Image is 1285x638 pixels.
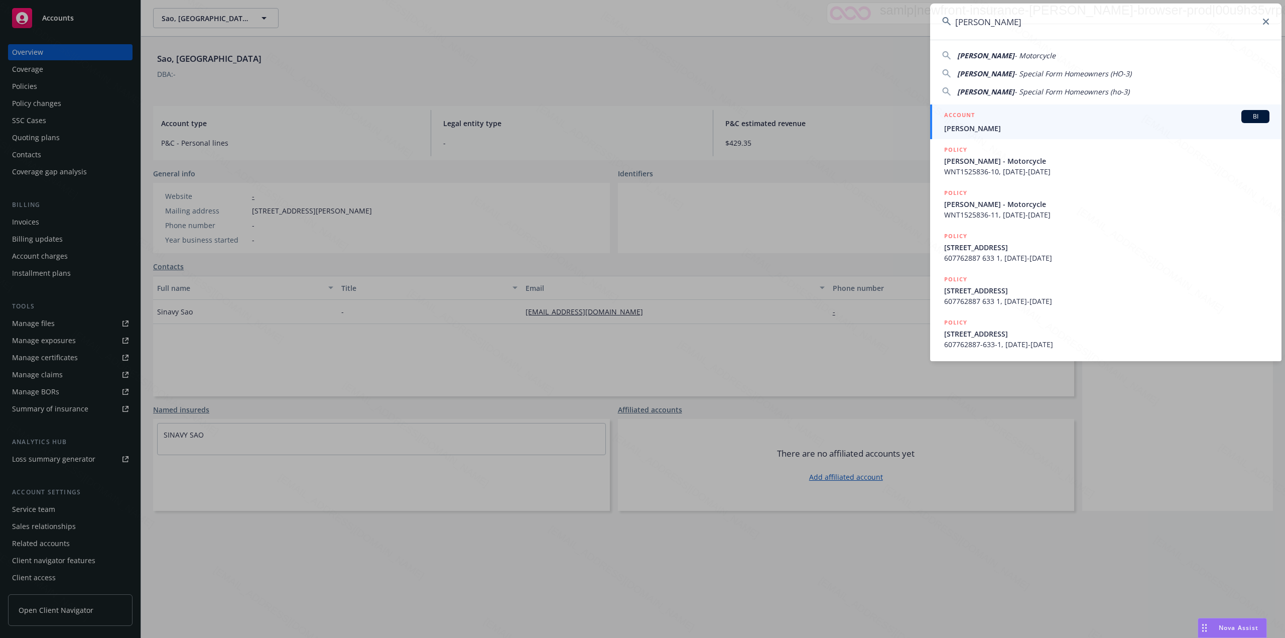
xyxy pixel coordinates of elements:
[944,339,1269,350] span: 607762887-633-1, [DATE]-[DATE]
[930,269,1281,312] a: POLICY[STREET_ADDRESS]607762887 633 1, [DATE]-[DATE]
[944,296,1269,306] span: 607762887 633 1, [DATE]-[DATE]
[1219,623,1258,632] span: Nova Assist
[957,51,1014,60] span: [PERSON_NAME]
[1014,69,1131,78] span: - Special Form Homeowners (HO-3)
[930,312,1281,355] a: POLICY[STREET_ADDRESS]607762887-633-1, [DATE]-[DATE]
[957,87,1014,96] span: [PERSON_NAME]
[930,139,1281,182] a: POLICY[PERSON_NAME] - MotorcycleWNT1525836-10, [DATE]-[DATE]
[944,145,967,155] h5: POLICY
[944,123,1269,134] span: [PERSON_NAME]
[944,242,1269,253] span: [STREET_ADDRESS]
[1014,87,1129,96] span: - Special Form Homeowners (ho-3)
[957,69,1014,78] span: [PERSON_NAME]
[1198,618,1211,637] div: Drag to move
[944,209,1269,220] span: WNT1525836-11, [DATE]-[DATE]
[944,285,1269,296] span: [STREET_ADDRESS]
[944,156,1269,166] span: [PERSON_NAME] - Motorcycle
[944,231,967,241] h5: POLICY
[944,253,1269,263] span: 607762887 633 1, [DATE]-[DATE]
[944,329,1269,339] span: [STREET_ADDRESS]
[930,4,1281,40] input: Search...
[944,199,1269,209] span: [PERSON_NAME] - Motorcycle
[944,110,975,122] h5: ACCOUNT
[944,274,967,284] h5: POLICY
[930,182,1281,226] a: POLICY[PERSON_NAME] - MotorcycleWNT1525836-11, [DATE]-[DATE]
[930,226,1281,269] a: POLICY[STREET_ADDRESS]607762887 633 1, [DATE]-[DATE]
[944,317,967,328] h5: POLICY
[944,188,967,198] h5: POLICY
[1198,618,1267,638] button: Nova Assist
[1014,51,1056,60] span: - Motorcycle
[1245,112,1265,121] span: BI
[944,166,1269,177] span: WNT1525836-10, [DATE]-[DATE]
[930,104,1281,139] a: ACCOUNTBI[PERSON_NAME]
